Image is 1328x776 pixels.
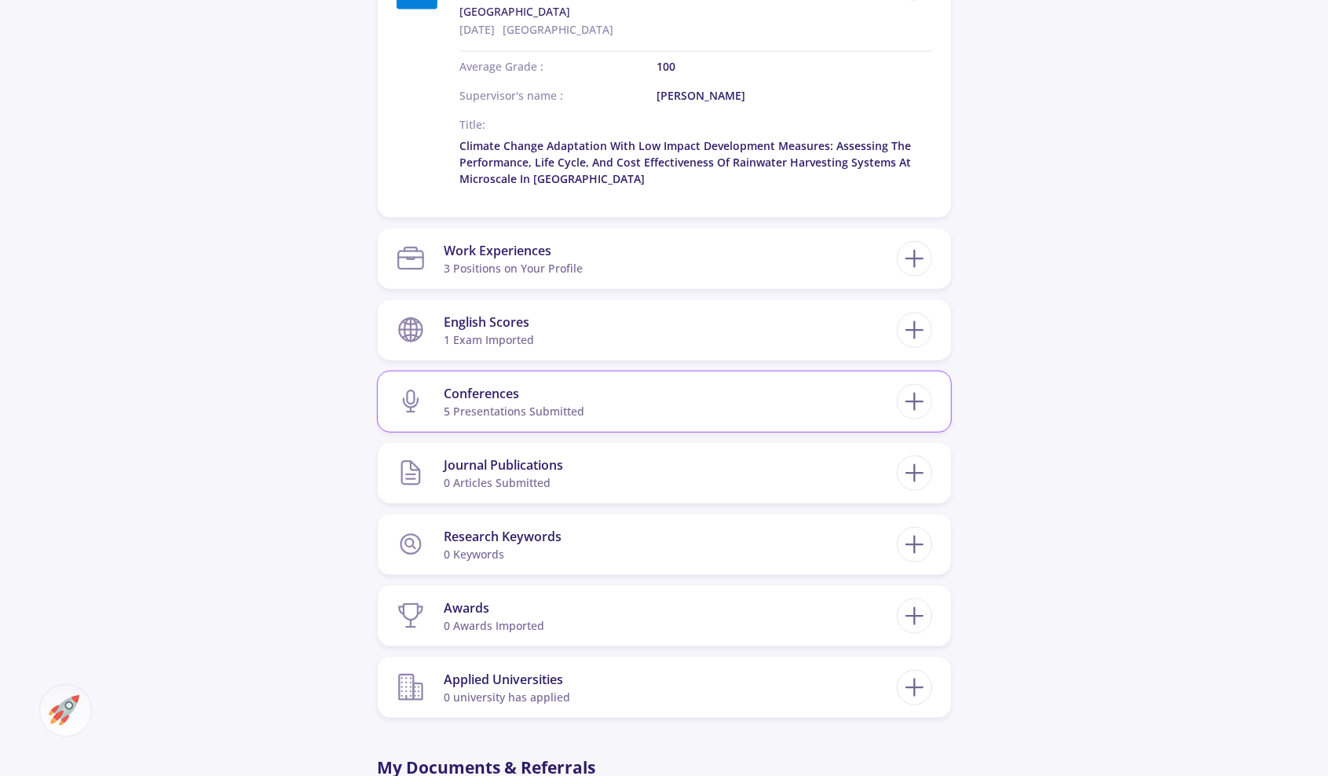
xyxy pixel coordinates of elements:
[444,598,544,617] div: Awards
[459,22,495,37] span: [DATE]
[459,137,931,187] p: Climate Change Adaptation with Low Impact Development Measures: Assessing the Performance, Life C...
[444,260,583,276] div: 3 Positions on Your Profile
[444,527,562,546] div: Research Keywords
[459,116,656,133] p: Title:
[444,546,562,562] div: 0 keywords
[459,87,656,104] p: Supervisor's name :
[503,22,613,37] span: [GEOGRAPHIC_DATA]
[444,403,584,419] div: 5 presentations submitted
[444,690,570,705] span: 0 university has applied
[444,331,534,348] div: 1 exam imported
[459,58,656,75] p: Average Grade :
[444,384,584,403] div: Conferences
[444,474,563,491] div: 0 articles submitted
[459,3,887,20] span: [GEOGRAPHIC_DATA]
[657,58,932,75] p: 100
[657,87,932,104] p: [PERSON_NAME]
[444,313,534,331] div: English Scores
[49,695,79,726] img: ac-market
[444,241,583,260] div: Work Experiences
[444,670,570,689] div: Applied Universities
[444,456,563,474] div: Journal Publications
[444,617,544,634] div: 0 awards imported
